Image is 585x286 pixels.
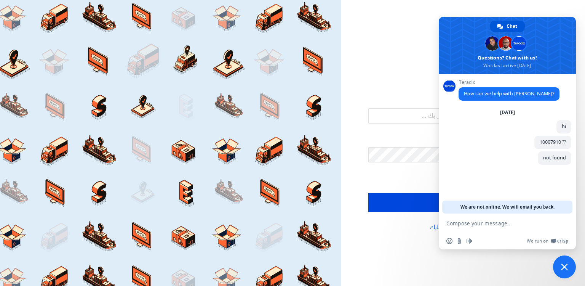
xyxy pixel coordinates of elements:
[527,238,548,244] span: We run on
[456,238,462,244] span: Send a file
[368,58,558,67] div: أهلا بك ...
[466,238,472,244] span: Audio message
[368,223,558,232] div: مستخدم جديد؟
[368,108,558,124] input: أدخل بريد العمل الإلكتروني او اسم المستخدم الخاص بك ...
[507,21,517,32] span: Chat
[459,80,559,85] span: Teradix
[446,238,452,244] span: Insert an emoji
[460,201,555,214] span: We are not online. We will email you back.
[562,123,566,130] span: hi
[553,255,576,278] div: Close chat
[500,110,515,115] div: [DATE]
[557,238,568,244] span: Crisp
[490,21,525,32] div: Chat
[543,154,566,161] span: not found
[430,223,460,232] a: أنشئ حسابك
[540,139,566,145] span: 10007910 ??
[368,193,558,212] input: الدخول
[527,238,568,244] a: We run onCrisp
[464,90,554,97] span: How can we help with [PERSON_NAME]?
[368,67,558,84] h1: تسجيل الدخول
[368,96,558,105] label: البريد الإلكتروني او اسم المستخدم
[368,136,558,145] label: كلمة السر
[446,220,551,227] textarea: Compose your message...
